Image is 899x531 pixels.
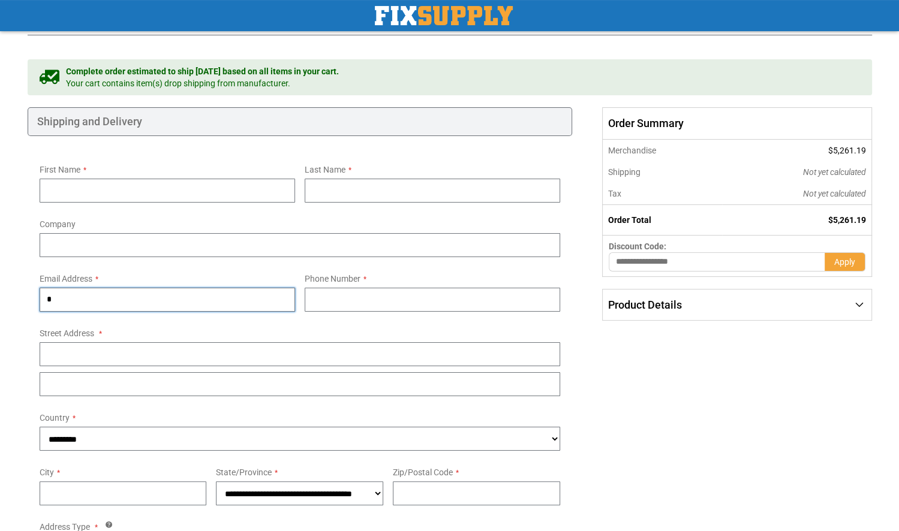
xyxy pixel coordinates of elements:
span: City [40,467,54,477]
button: Apply [825,252,865,271]
span: Not yet calculated [803,189,866,198]
span: Complete order estimated to ship [DATE] based on all items in your cart. [66,65,339,77]
span: Your cart contains item(s) drop shipping from manufacturer. [66,77,339,89]
span: State/Province [216,467,272,477]
strong: Order Total [608,215,651,225]
div: Shipping and Delivery [28,107,573,136]
span: Zip/Postal Code [393,467,453,477]
th: Tax [603,183,722,205]
span: Last Name [305,165,345,174]
span: Email Address [40,274,92,283]
span: Shipping [608,167,641,177]
span: Phone Number [305,274,360,283]
th: Merchandise [603,140,722,161]
span: First Name [40,165,80,174]
span: Apply [834,257,855,267]
a: store logo [375,6,513,25]
span: Street Address [40,328,94,338]
span: $5,261.19 [828,215,866,225]
span: Discount Code: [609,242,666,251]
span: Product Details [608,298,682,311]
span: Order Summary [602,107,871,140]
span: Not yet calculated [803,167,866,177]
span: Country [40,413,70,423]
span: $5,261.19 [828,146,866,155]
img: Fix Industrial Supply [375,6,513,25]
span: Company [40,219,76,229]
